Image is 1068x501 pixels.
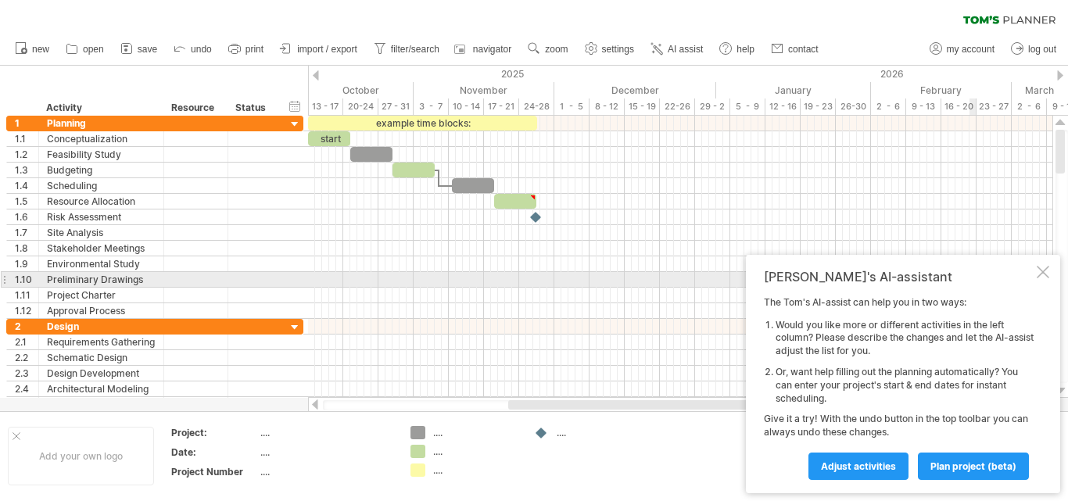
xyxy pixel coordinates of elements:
div: 5 - 9 [730,98,765,115]
div: 2 - 6 [1012,98,1047,115]
div: February 2026 [871,82,1012,98]
div: .... [260,446,392,459]
span: open [83,44,104,55]
div: Stakeholder Meetings [47,241,156,256]
li: Would you like more or different activities in the left column? Please describe the changes and l... [776,319,1034,358]
span: log out [1028,44,1056,55]
div: 22-26 [660,98,695,115]
div: 3 - 7 [414,98,449,115]
div: Date: [171,446,257,459]
div: November 2025 [414,82,554,98]
div: January 2026 [716,82,871,98]
div: Design Development [47,366,156,381]
span: filter/search [391,44,439,55]
span: settings [602,44,634,55]
a: zoom [524,39,572,59]
span: Adjust activities [821,460,896,472]
div: December 2025 [554,82,716,98]
div: 2.2 [15,350,38,365]
a: my account [926,39,999,59]
div: 15 - 19 [625,98,660,115]
a: AI assist [647,39,708,59]
div: 1.10 [15,272,38,287]
span: AI assist [668,44,703,55]
div: Environmental Study [47,256,156,271]
div: 24-28 [519,98,554,115]
div: Status [235,100,270,116]
a: help [715,39,759,59]
span: my account [947,44,995,55]
div: The Tom's AI-assist can help you in two ways: Give it a try! With the undo button in the top tool... [764,296,1034,479]
div: 2 - 6 [871,98,906,115]
div: 8 - 12 [590,98,625,115]
div: start [308,131,350,146]
div: 26-30 [836,98,871,115]
div: 1.3 [15,163,38,177]
div: 17 - 21 [484,98,519,115]
div: Planning [47,116,156,131]
a: import / export [276,39,362,59]
a: print [224,39,268,59]
span: plan project (beta) [930,460,1016,472]
div: example time blocks: [308,116,537,131]
span: import / export [297,44,357,55]
span: save [138,44,157,55]
div: Conceptualization [47,131,156,146]
div: Architectural Modeling [47,381,156,396]
a: plan project (beta) [918,453,1029,480]
div: Requirements Gathering [47,335,156,349]
span: print [245,44,263,55]
a: contact [767,39,823,59]
div: [PERSON_NAME]'s AI-assistant [764,269,1034,284]
div: 12 - 16 [765,98,801,115]
div: Approval Process [47,303,156,318]
div: 2 [15,319,38,334]
span: undo [191,44,212,55]
div: 23 - 27 [977,98,1012,115]
div: .... [557,426,642,439]
div: .... [433,463,518,477]
a: open [62,39,109,59]
span: new [32,44,49,55]
div: Project: [171,426,257,439]
a: new [11,39,54,59]
div: Resource [171,100,219,116]
li: Or, want help filling out the planning automatically? You can enter your project's start & end da... [776,366,1034,405]
div: 27 - 31 [378,98,414,115]
div: 1.1 [15,131,38,146]
div: Project Charter [47,288,156,302]
div: Budgeting [47,163,156,177]
div: 1.5 [15,194,38,209]
div: Feasibility Study [47,147,156,162]
a: save [116,39,162,59]
div: 1 [15,116,38,131]
div: 9 - 13 [906,98,941,115]
a: filter/search [370,39,444,59]
div: 10 - 14 [449,98,484,115]
a: undo [170,39,217,59]
a: Adjust activities [808,453,909,480]
a: settings [581,39,639,59]
div: 1.9 [15,256,38,271]
span: help [736,44,754,55]
div: 1.8 [15,241,38,256]
div: Design [47,319,156,334]
div: Resource Allocation [47,194,156,209]
div: 29 - 2 [695,98,730,115]
span: zoom [545,44,568,55]
div: 20-24 [343,98,378,115]
div: Scheduling [47,178,156,193]
div: Preliminary Drawings [47,272,156,287]
div: 1.2 [15,147,38,162]
div: 1.6 [15,209,38,224]
div: 2.3 [15,366,38,381]
a: navigator [452,39,516,59]
div: October 2025 [252,82,414,98]
div: Structural Engineering [47,397,156,412]
div: 16 - 20 [941,98,977,115]
div: Add your own logo [8,427,154,485]
div: 1 - 5 [554,98,590,115]
div: .... [433,445,518,458]
div: Project Number [171,465,257,478]
span: navigator [473,44,511,55]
